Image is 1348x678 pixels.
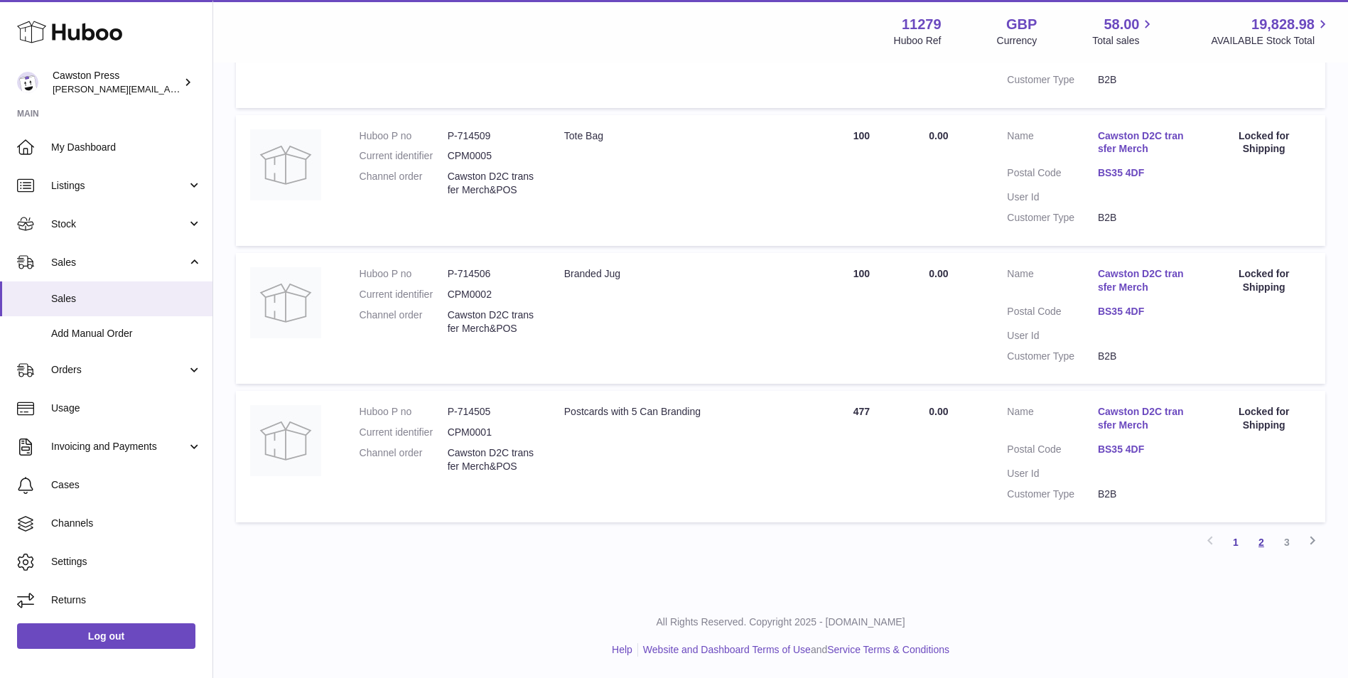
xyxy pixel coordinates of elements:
dd: P-714509 [448,129,536,143]
dd: Cawston D2C transfer Merch&POS [448,308,536,335]
span: Channels [51,517,202,530]
dd: Cawston D2C transfer Merch&POS [448,446,536,473]
td: 100 [809,115,915,246]
a: Log out [17,623,195,649]
div: Huboo Ref [894,34,942,48]
dt: Customer Type [1007,73,1098,87]
dt: User Id [1007,467,1098,480]
span: [PERSON_NAME][EMAIL_ADDRESS][PERSON_NAME][DOMAIN_NAME] [53,83,361,95]
div: Locked for Shipping [1217,129,1311,156]
dd: CPM0005 [448,149,536,163]
dt: Channel order [360,170,448,197]
a: Service Terms & Conditions [827,644,949,655]
a: BS35 4DF [1098,443,1189,456]
a: 3 [1274,529,1300,555]
dt: Customer Type [1007,488,1098,501]
a: Cawston D2C transfer Merch [1098,405,1189,432]
strong: 11279 [902,15,942,34]
dd: B2B [1098,73,1189,87]
div: Branded Jug [564,267,794,281]
span: 0.00 [929,268,948,279]
span: Invoicing and Payments [51,440,187,453]
a: 58.00 Total sales [1092,15,1155,48]
span: Sales [51,292,202,306]
dt: Customer Type [1007,350,1098,363]
span: Total sales [1092,34,1155,48]
img: no-photo.jpg [250,129,321,200]
span: AVAILABLE Stock Total [1211,34,1331,48]
dt: Channel order [360,446,448,473]
a: BS35 4DF [1098,305,1189,318]
dd: CPM0002 [448,288,536,301]
td: 477 [809,391,915,522]
span: Settings [51,555,202,569]
dd: P-714506 [448,267,536,281]
li: and [638,643,949,657]
dt: Channel order [360,308,448,335]
dt: Postal Code [1007,443,1098,460]
span: 58.00 [1104,15,1139,34]
a: Cawston D2C transfer Merch [1098,267,1189,294]
dt: Postal Code [1007,166,1098,183]
p: All Rights Reserved. Copyright 2025 - [DOMAIN_NAME] [225,615,1337,629]
a: 19,828.98 AVAILABLE Stock Total [1211,15,1331,48]
a: 1 [1223,529,1249,555]
span: Listings [51,179,187,193]
dt: Postal Code [1007,305,1098,322]
dt: User Id [1007,329,1098,343]
a: Website and Dashboard Terms of Use [643,644,811,655]
dd: P-714505 [448,405,536,419]
dt: Current identifier [360,426,448,439]
img: no-photo.jpg [250,267,321,338]
div: Tote Bag [564,129,794,143]
dt: User Id [1007,190,1098,204]
a: BS35 4DF [1098,166,1189,180]
dd: CPM0001 [448,426,536,439]
img: no-photo.jpg [250,405,321,476]
a: Help [612,644,632,655]
dt: Name [1007,267,1098,298]
dt: Current identifier [360,288,448,301]
dd: B2B [1098,488,1189,501]
div: Postcards with 5 Can Branding [564,405,794,419]
span: Orders [51,363,187,377]
dt: Customer Type [1007,211,1098,225]
span: My Dashboard [51,141,202,154]
dt: Huboo P no [360,405,448,419]
span: 0.00 [929,130,948,141]
a: 2 [1249,529,1274,555]
a: Cawston D2C transfer Merch [1098,129,1189,156]
span: Cases [51,478,202,492]
strong: GBP [1006,15,1037,34]
dt: Name [1007,405,1098,436]
div: Currency [997,34,1037,48]
dt: Name [1007,129,1098,160]
span: 0.00 [929,406,948,417]
div: Locked for Shipping [1217,267,1311,294]
span: Usage [51,402,202,415]
dd: B2B [1098,350,1189,363]
dt: Huboo P no [360,267,448,281]
span: Sales [51,256,187,269]
div: Cawston Press [53,69,180,96]
dd: B2B [1098,211,1189,225]
span: Add Manual Order [51,327,202,340]
span: 19,828.98 [1251,15,1315,34]
span: Returns [51,593,202,607]
dd: Cawston D2C transfer Merch&POS [448,170,536,197]
dt: Huboo P no [360,129,448,143]
td: 100 [809,253,915,384]
span: Stock [51,217,187,231]
div: Locked for Shipping [1217,405,1311,432]
dt: Current identifier [360,149,448,163]
img: thomas.carson@cawstonpress.com [17,72,38,93]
